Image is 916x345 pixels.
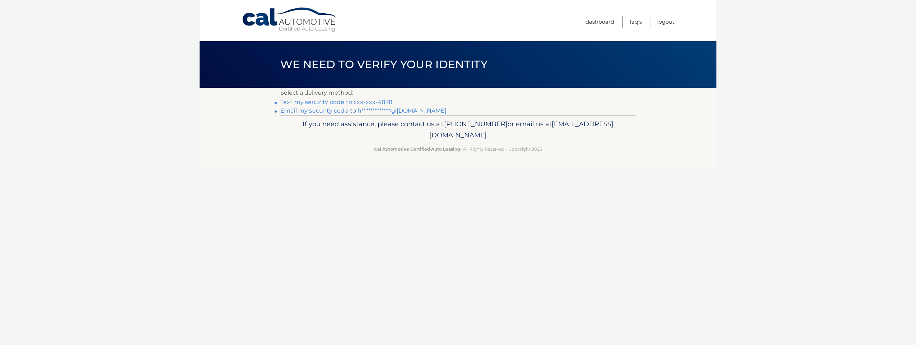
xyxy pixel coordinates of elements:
strong: Cal Automotive Certified Auto Leasing [374,146,460,152]
a: Text my security code to xxx-xxx-4878 [280,99,392,105]
p: - All Rights Reserved - Copyright 2025 [285,145,631,153]
span: We need to verify your identity [280,58,487,71]
a: Dashboard [585,16,614,28]
a: FAQ's [630,16,642,28]
span: [PHONE_NUMBER] [444,120,508,128]
p: If you need assistance, please contact us at: or email us at [285,118,631,141]
a: Cal Automotive [242,7,338,33]
p: Select a delivery method: [280,88,636,98]
a: Logout [657,16,674,28]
